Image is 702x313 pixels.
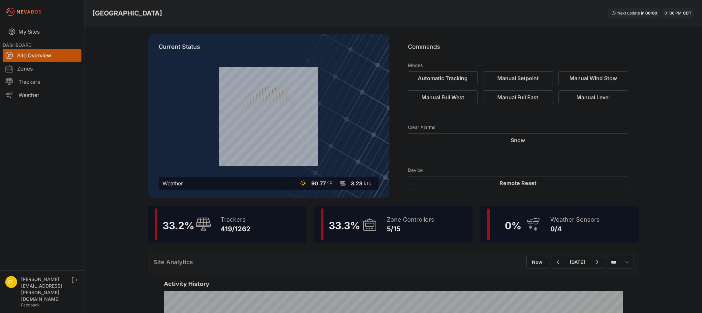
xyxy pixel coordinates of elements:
[148,206,306,243] a: 33.2%Trackers419/1262
[408,90,478,104] button: Manual Full West
[408,176,628,190] button: Remote Reset
[480,206,639,243] a: 0%Weather Sensors0/4
[92,9,162,18] h3: [GEOGRAPHIC_DATA]
[21,302,40,307] a: Feedback
[408,62,423,69] h3: Modes
[364,180,371,187] span: kts
[221,215,251,224] div: Trackers
[408,71,478,85] button: Automatic Tracking
[3,42,32,48] span: DASHBOARD
[314,206,473,243] a: 33.3%Zone Controllers5/15
[387,224,434,234] div: 5/15
[565,256,590,268] button: [DATE]
[351,180,362,187] span: 3.23
[221,224,251,234] div: 419/1262
[483,71,553,85] button: Manual Setpoint
[408,42,628,57] p: Commands
[329,220,360,232] span: 33.3 %
[505,220,521,232] span: 0 %
[526,256,548,268] button: Now
[3,88,81,102] a: Weather
[408,167,628,173] h3: Device
[153,258,193,267] h2: Site Analytics
[164,279,623,289] h2: Activity History
[92,5,162,22] nav: Breadcrumb
[3,75,81,88] a: Trackers
[163,179,183,187] div: Weather
[5,7,42,17] img: Nevados
[387,215,434,224] div: Zone Controllers
[617,11,644,16] span: Next update in
[163,220,194,232] span: 33.2 %
[159,42,379,57] p: Current Status
[483,90,553,104] button: Manual Full East
[550,215,600,224] div: Weather Sensors
[664,11,682,16] span: 01:36 PM
[327,180,332,187] span: °F
[21,276,71,302] div: [PERSON_NAME][EMAIL_ADDRESS][PERSON_NAME][DOMAIN_NAME]
[408,124,628,131] h3: Clear Alarms
[3,24,81,40] a: My Sites
[645,11,657,16] div: 00 : 00
[558,90,628,104] button: Manual Level
[683,11,691,16] span: CDT
[558,71,628,85] button: Manual Wind Stow
[550,224,600,234] div: 0/4
[3,49,81,62] a: Site Overview
[311,180,326,187] span: 90.77
[5,276,17,288] img: chris.young@nevados.solar
[3,62,81,75] a: Zones
[408,133,628,147] button: Snow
